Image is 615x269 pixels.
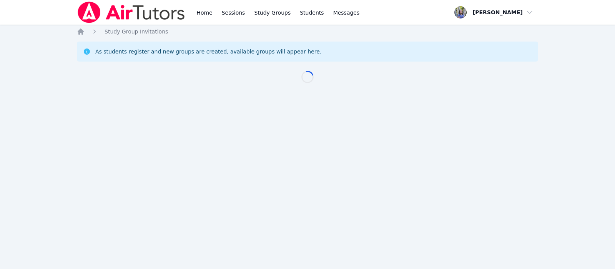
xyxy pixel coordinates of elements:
img: Air Tutors [77,2,186,23]
a: Study Group Invitations [105,28,168,35]
span: Messages [333,9,360,17]
nav: Breadcrumb [77,28,538,35]
div: As students register and new groups are created, available groups will appear here. [95,48,321,55]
